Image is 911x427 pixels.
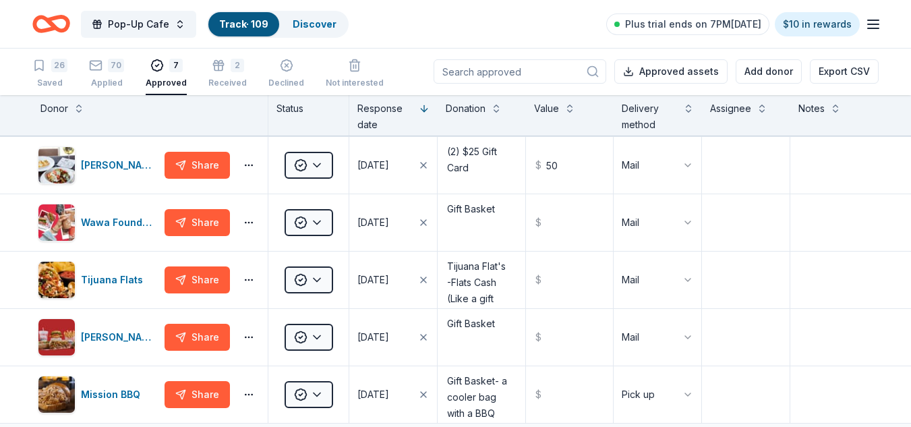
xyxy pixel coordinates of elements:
[146,78,187,88] div: Approved
[208,78,247,88] div: Received
[625,16,761,32] span: Plus trial ends on 7PM[DATE]
[268,53,304,95] button: Declined
[357,329,389,345] div: [DATE]
[32,8,70,40] a: Home
[606,13,769,35] a: Plus trial ends on 7PM[DATE]
[439,368,524,422] textarea: Gift Basket- a cooler bag with a BBQ utensil set, small cutting board, one of our signature spice...
[207,11,349,38] button: Track· 109Discover
[108,59,124,72] div: 70
[349,194,437,251] button: [DATE]
[231,59,244,72] div: 2
[38,318,159,356] button: Image for Portillo's[PERSON_NAME]
[108,16,169,32] span: Pop-Up Cafe
[439,310,524,364] textarea: Gift Basket
[38,204,75,241] img: Image for Wawa Foundation
[38,204,159,241] button: Image for Wawa FoundationWawa Foundation
[32,53,67,95] button: 26Saved
[89,53,124,95] button: 70Applied
[293,18,336,30] a: Discover
[38,319,75,355] img: Image for Portillo's
[165,381,230,408] button: Share
[81,387,146,403] div: Mission BBQ
[38,376,159,414] button: Image for Mission BBQMission BBQ
[622,101,678,133] div: Delivery method
[51,59,67,72] div: 26
[357,215,389,231] div: [DATE]
[357,387,389,403] div: [DATE]
[38,146,159,184] button: Image for Marlow's Tavern[PERSON_NAME] Tavern
[736,59,802,84] button: Add donor
[326,53,384,95] button: Not interested
[81,329,159,345] div: [PERSON_NAME]
[38,147,75,183] img: Image for Marlow's Tavern
[32,78,67,88] div: Saved
[357,101,413,133] div: Response date
[40,101,68,117] div: Donor
[38,262,75,298] img: Image for Tijuana Flats
[208,53,247,95] button: 2Received
[439,138,524,192] textarea: (2) $25 Gift Card
[169,59,183,72] div: 7
[710,101,751,117] div: Assignee
[810,59,879,84] button: Export CSV
[219,18,268,30] a: Track· 109
[439,253,524,307] textarea: Tijuana Flat's -Flats Cash (Like a gift card, but can only be used one time, a balance will not c...
[349,309,437,366] button: [DATE]
[439,196,524,250] textarea: Gift Basket
[81,11,196,38] button: Pop-Up Cafe
[446,101,486,117] div: Donation
[81,215,159,231] div: Wawa Foundation
[349,137,437,194] button: [DATE]
[434,59,606,84] input: Search approved
[349,366,437,423] button: [DATE]
[268,78,304,88] div: Declined
[165,152,230,179] button: Share
[798,101,825,117] div: Notes
[775,12,860,36] a: $10 in rewards
[146,53,187,95] button: 7Approved
[349,252,437,308] button: [DATE]
[165,266,230,293] button: Share
[81,272,148,288] div: Tijuana Flats
[89,78,124,88] div: Applied
[81,157,159,173] div: [PERSON_NAME] Tavern
[534,101,559,117] div: Value
[165,324,230,351] button: Share
[357,157,389,173] div: [DATE]
[165,209,230,236] button: Share
[326,78,384,88] div: Not interested
[357,272,389,288] div: [DATE]
[268,95,349,136] div: Status
[614,59,728,84] button: Approved assets
[38,261,159,299] button: Image for Tijuana FlatsTijuana Flats
[38,376,75,413] img: Image for Mission BBQ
